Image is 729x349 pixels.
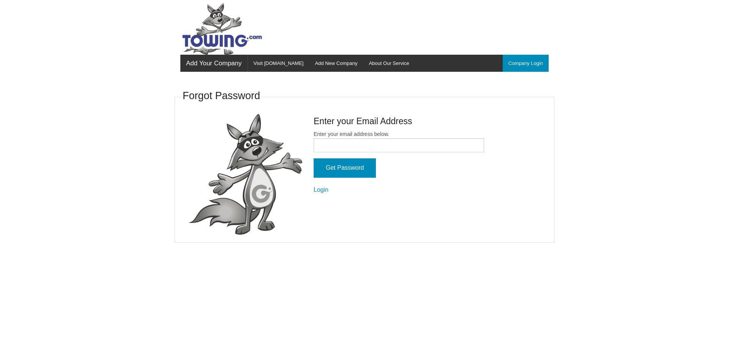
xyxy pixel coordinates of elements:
[314,115,484,127] h4: Enter your Email Address
[180,3,264,55] img: Towing.com Logo
[180,55,248,72] a: Add Your Company
[503,55,549,72] a: Company Login
[363,55,415,72] a: About Our Service
[248,55,309,72] a: Visit [DOMAIN_NAME]
[314,138,484,152] input: Enter your email address below.
[309,55,363,72] a: Add New Company
[183,89,260,103] h3: Forgot Password
[188,114,302,235] img: fox-Presenting.png
[314,186,328,193] a: Login
[314,158,376,178] input: Get Password
[314,130,484,152] label: Enter your email address below.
